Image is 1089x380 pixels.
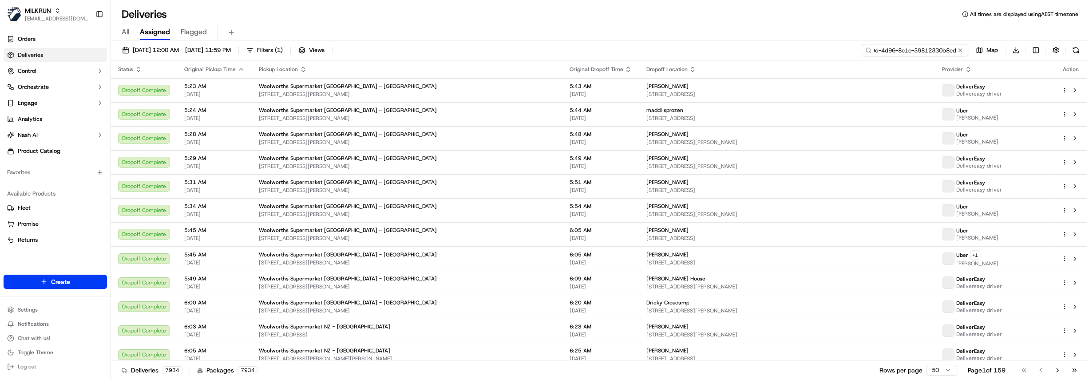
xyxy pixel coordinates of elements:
span: [DATE] [184,307,245,314]
span: 5:51 AM [569,179,632,186]
button: [DATE] 12:00 AM - [DATE] 11:59 PM [118,44,235,56]
span: Uber [956,252,968,259]
span: 5:28 AM [184,131,245,138]
span: [PERSON_NAME] [28,162,72,169]
span: Woolworths Supermarket NZ - [GEOGRAPHIC_DATA] [259,347,390,354]
span: Woolworths Supermarket [GEOGRAPHIC_DATA] - [GEOGRAPHIC_DATA] [259,299,437,306]
div: 📗 [9,200,16,207]
span: [STREET_ADDRESS] [646,355,928,362]
span: [DATE] [79,162,97,169]
button: See all [138,114,162,124]
span: [DATE] [184,187,245,194]
span: [DATE] [569,235,632,242]
span: [DATE] [569,283,632,290]
span: [DATE] [184,235,245,242]
span: [STREET_ADDRESS][PERSON_NAME] [259,139,555,146]
span: 6:03 AM [184,323,245,330]
span: [DATE] [184,259,245,266]
img: MILKRUN [7,7,21,21]
span: [PERSON_NAME] [956,138,998,145]
span: [DATE] [569,307,632,314]
span: Pickup Location [259,66,298,73]
span: Woolworths Supermarket [GEOGRAPHIC_DATA] - [GEOGRAPHIC_DATA] [259,155,437,162]
span: Woolworths Supermarket [GEOGRAPHIC_DATA] - [GEOGRAPHIC_DATA] [259,131,437,138]
a: 💻API Documentation [71,195,146,211]
span: Pylon [88,220,107,227]
button: Engage [4,96,107,110]
span: Engage [18,99,37,107]
span: All times are displayed using AEST timezone [970,11,1078,18]
span: [PERSON_NAME] [646,179,688,186]
button: MILKRUN [25,6,51,15]
div: Past conversations [9,116,59,123]
button: Refresh [1069,44,1082,56]
span: [DATE] [184,331,245,338]
button: Promise [4,217,107,231]
span: [PERSON_NAME] [956,114,998,121]
div: Packages [197,366,258,375]
span: Assigned [140,27,170,37]
span: Map [986,46,998,54]
a: Analytics [4,112,107,126]
span: DeliverEasy [956,276,985,283]
span: Delivereasy driver [956,186,1002,193]
button: Settings [4,304,107,316]
span: [STREET_ADDRESS][PERSON_NAME] [259,163,555,170]
span: [PERSON_NAME] [646,203,688,210]
a: Powered byPylon [63,220,107,227]
span: Create [51,277,70,286]
span: [STREET_ADDRESS] [259,331,555,338]
span: Dropoff Location [646,66,687,73]
span: Woolworths Supermarket [GEOGRAPHIC_DATA] - [GEOGRAPHIC_DATA] [259,107,437,114]
span: Nash AI [18,131,38,139]
span: 6:09 AM [569,275,632,282]
span: [PERSON_NAME] [956,234,998,241]
span: maddi sprozen [646,107,683,114]
button: Log out [4,360,107,373]
span: [STREET_ADDRESS][PERSON_NAME] [259,283,555,290]
button: Nash AI [4,128,107,142]
span: Uber [956,107,968,114]
span: [PERSON_NAME] [646,251,688,258]
div: 7934 [162,366,182,374]
span: 6:23 AM [569,323,632,330]
div: Deliveries [122,366,182,375]
span: [STREET_ADDRESS][PERSON_NAME] [646,163,928,170]
span: 6:20 AM [569,299,632,306]
span: 6:05 AM [569,227,632,234]
span: [EMAIL_ADDRESS][DOMAIN_NAME] [25,15,88,22]
button: Filters(1) [242,44,287,56]
span: Status [118,66,133,73]
span: [STREET_ADDRESS] [646,187,928,194]
div: Page 1 of 159 [968,366,1006,375]
span: 5:45 AM [184,227,245,234]
a: Returns [7,236,103,244]
span: 5:48 AM [569,131,632,138]
span: [DATE] [184,139,245,146]
span: [DATE] [184,283,245,290]
span: Delivereasy driver [956,355,1002,362]
span: 6:05 AM [569,251,632,258]
span: [PERSON_NAME] [646,131,688,138]
span: [STREET_ADDRESS][PERSON_NAME] [646,307,928,314]
span: [PERSON_NAME] [956,260,998,267]
button: Returns [4,233,107,247]
span: API Documentation [84,199,143,208]
span: DeliverEasy [956,324,985,331]
span: Woolworths Supermarket [GEOGRAPHIC_DATA] - [GEOGRAPHIC_DATA] [259,203,437,210]
span: [DATE] [184,355,245,362]
button: +1 [970,250,980,260]
span: Delivereasy driver [956,283,1002,290]
span: • [74,138,77,145]
span: Original Pickup Time [184,66,236,73]
span: Toggle Theme [18,349,53,356]
span: [STREET_ADDRESS][PERSON_NAME] [259,307,555,314]
span: Orders [18,35,36,43]
button: Views [294,44,329,56]
span: Analytics [18,115,42,123]
span: Delivereasy driver [956,90,1002,97]
img: Nash [9,9,27,27]
span: [DATE] [569,259,632,266]
span: [STREET_ADDRESS][PERSON_NAME][PERSON_NAME] [259,355,555,362]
